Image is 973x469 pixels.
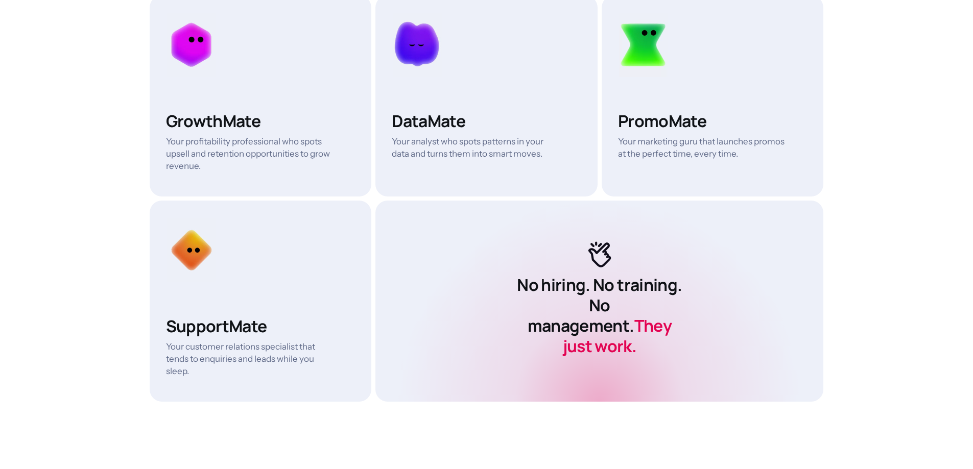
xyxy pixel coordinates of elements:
h3: No hiring. No training. No management. [516,275,683,356]
h3: GrowthMate [166,111,335,131]
span: They just work. [563,314,672,357]
h3: SupportMate [166,316,335,336]
p: Your analyst who spots patterns in your data and turns them into smart moves. [392,135,561,160]
p: Your profitability professional who spots upsell and retention opportunities to grow revenue. [166,135,335,172]
h3: DataMate [392,111,561,131]
h3: PromoMate [618,111,787,131]
p: Your marketing guru that launches promos at the perfect time, every time. [618,135,787,160]
p: Your customer relations specialist that tends to enquiries and leads while you sleep. [166,340,335,377]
